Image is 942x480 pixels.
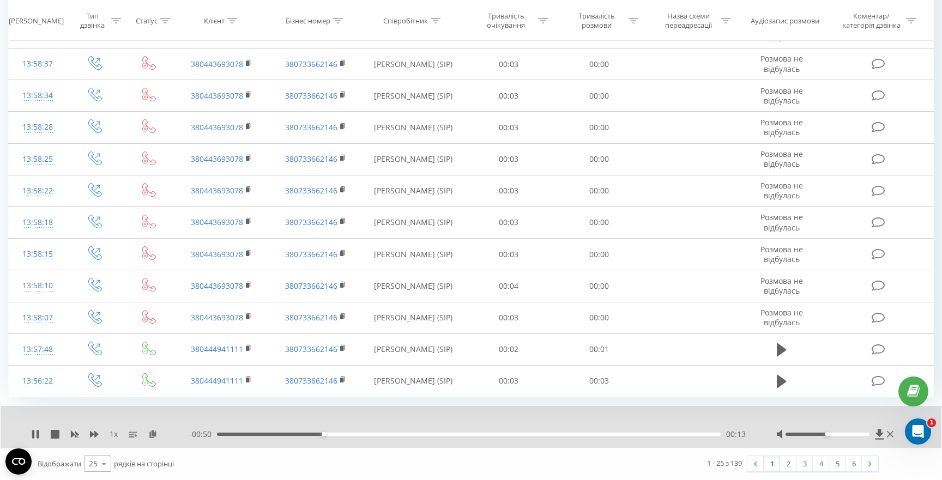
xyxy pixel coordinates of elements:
td: 00:03 [463,365,554,397]
td: 00:03 [463,112,554,143]
div: 25 [89,458,98,469]
a: 2 [780,456,796,471]
td: 00:03 [463,80,554,112]
td: 00:03 [463,302,554,333]
div: 13:56:22 [20,370,56,392]
a: 380733662146 [285,375,337,386]
td: 00:00 [554,302,644,333]
td: 00:00 [554,143,644,175]
td: [PERSON_NAME] (SIP) [363,143,464,175]
span: Розмова не відбулась [760,117,803,137]
iframe: Intercom live chat [905,418,931,445]
div: Бізнес номер [286,16,330,25]
div: 13:58:07 [20,307,56,329]
td: 00:03 [463,143,554,175]
span: - 00:50 [189,429,217,440]
td: 00:03 [554,365,644,397]
a: 380444941111 [191,344,243,354]
a: 380443693078 [191,122,243,132]
td: 00:02 [463,333,554,365]
a: 1 [764,456,780,471]
td: 00:00 [554,112,644,143]
a: 5 [829,456,846,471]
div: Тривалість розмови [567,11,626,30]
a: 6 [846,456,862,471]
span: Розмова не відбулась [760,307,803,327]
td: [PERSON_NAME] (SIP) [363,239,464,270]
td: [PERSON_NAME] (SIP) [363,80,464,112]
a: 380443693078 [191,185,243,196]
div: Accessibility label [825,432,830,436]
div: 13:58:34 [20,85,56,106]
td: [PERSON_NAME] (SIP) [363,206,464,238]
td: [PERSON_NAME] (SIP) [363,175,464,206]
div: Accessibility label [322,432,326,436]
a: 380733662146 [285,312,337,323]
div: 13:58:18 [20,212,56,233]
a: 380443693078 [191,249,243,259]
span: Розмова не відбулась [760,180,803,200]
div: 1 - 25 з 139 [707,458,742,469]
td: 00:03 [463,239,554,270]
td: 00:03 [463,175,554,206]
td: [PERSON_NAME] (SIP) [363,302,464,333]
a: 380733662146 [285,217,337,227]
td: 00:03 [463,206,554,238]
td: [PERSON_NAME] (SIP) [363,48,464,80]
div: 13:58:28 [20,117,56,138]
td: 00:00 [554,48,644,80]
div: Тип дзвінка [76,11,108,30]
div: Тривалість очікування [477,11,535,30]
span: рядків на сторінці [114,459,174,469]
td: 00:00 [554,239,644,270]
span: Розмова не відбулась [760,244,803,264]
td: [PERSON_NAME] (SIP) [363,270,464,302]
a: 380443693078 [191,59,243,69]
span: 1 [927,418,936,427]
td: 00:01 [554,333,644,365]
td: 00:00 [554,80,644,112]
div: Аудіозапис розмови [751,16,819,25]
a: 380733662146 [285,249,337,259]
a: 3 [796,456,813,471]
a: 380443693078 [191,312,243,323]
span: 00:13 [726,429,746,440]
a: 380733662146 [285,281,337,291]
td: 00:00 [554,270,644,302]
span: Відображати [38,459,81,469]
a: 380733662146 [285,122,337,132]
span: Розмова не відбулась [760,212,803,232]
span: 1 x [110,429,118,440]
a: 380733662146 [285,344,337,354]
div: 13:58:37 [20,53,56,75]
a: 380733662146 [285,90,337,101]
a: 380733662146 [285,154,337,164]
td: 00:04 [463,270,554,302]
td: [PERSON_NAME] (SIP) [363,333,464,365]
div: Співробітник [383,16,428,25]
div: 13:58:25 [20,149,56,170]
div: 13:58:15 [20,244,56,265]
div: Назва схеми переадресації [660,11,718,30]
td: 00:00 [554,206,644,238]
a: 380443693078 [191,217,243,227]
div: 13:57:48 [20,339,56,360]
div: Коментар/категорія дзвінка [840,11,903,30]
a: 380443693078 [191,154,243,164]
td: 00:00 [554,175,644,206]
td: [PERSON_NAME] (SIP) [363,365,464,397]
div: 13:58:10 [20,275,56,296]
a: 380443693078 [191,90,243,101]
button: Open CMP widget [5,448,32,475]
a: 380443693078 [191,281,243,291]
div: 13:58:22 [20,180,56,202]
a: 380444941111 [191,375,243,386]
a: 380733662146 [285,59,337,69]
a: 380733662146 [285,185,337,196]
span: Розмова не відбулась [760,53,803,74]
div: [PERSON_NAME] [9,16,64,25]
td: 00:03 [463,48,554,80]
span: Розмова не відбулась [760,86,803,106]
div: Клієнт [204,16,225,25]
span: Розмова не відбулась [760,149,803,169]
